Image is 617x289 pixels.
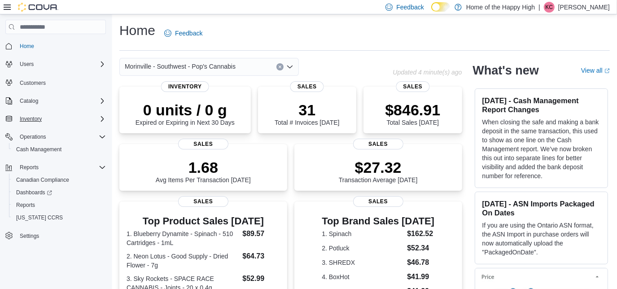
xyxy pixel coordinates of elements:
[16,114,45,124] button: Inventory
[20,61,34,68] span: Users
[13,187,106,198] span: Dashboards
[178,196,228,207] span: Sales
[13,144,65,155] a: Cash Management
[385,101,440,119] p: $846.91
[396,3,424,12] span: Feedback
[16,230,106,241] span: Settings
[127,229,239,247] dt: 1. Blueberry Dynamite - Spinach - 510 Cartridges - 1mL
[13,144,106,155] span: Cash Management
[242,273,280,284] dd: $52.99
[16,41,38,52] a: Home
[161,81,209,92] span: Inventory
[20,97,38,105] span: Catalog
[558,2,610,13] p: [PERSON_NAME]
[322,272,403,281] dt: 4. BoxHot
[385,101,440,126] div: Total Sales [DATE]
[20,79,46,87] span: Customers
[16,189,52,196] span: Dashboards
[9,199,109,211] button: Reports
[16,114,106,124] span: Inventory
[13,212,106,223] span: Washington CCRS
[16,77,106,88] span: Customers
[16,231,43,241] a: Settings
[322,216,434,227] h3: Top Brand Sales [DATE]
[127,216,280,227] h3: Top Product Sales [DATE]
[13,175,73,185] a: Canadian Compliance
[18,3,58,12] img: Cova
[13,175,106,185] span: Canadian Compliance
[119,22,155,39] h1: Home
[407,243,434,254] dd: $52.34
[2,113,109,125] button: Inventory
[290,81,324,92] span: Sales
[2,39,109,53] button: Home
[393,69,462,76] p: Updated 4 minute(s) ago
[2,131,109,143] button: Operations
[396,81,429,92] span: Sales
[13,187,56,198] a: Dashboards
[322,229,403,238] dt: 1. Spinach
[473,63,539,78] h2: What's new
[286,63,293,70] button: Open list of options
[175,29,202,38] span: Feedback
[20,164,39,171] span: Reports
[13,200,106,210] span: Reports
[9,211,109,224] button: [US_STATE] CCRS
[178,139,228,149] span: Sales
[2,95,109,107] button: Catalog
[9,143,109,156] button: Cash Management
[482,96,600,114] h3: [DATE] - Cash Management Report Changes
[16,201,35,209] span: Reports
[136,101,235,126] div: Expired or Expiring in Next 30 Days
[125,61,236,72] span: Morinville - Southwest - Pop's Cannabis
[466,2,535,13] p: Home of the Happy High
[13,200,39,210] a: Reports
[242,228,280,239] dd: $89.57
[20,43,34,50] span: Home
[353,139,403,149] span: Sales
[16,214,63,221] span: [US_STATE] CCRS
[407,271,434,282] dd: $41.99
[604,68,610,74] svg: External link
[161,24,206,42] a: Feedback
[322,258,403,267] dt: 3. SHREDX
[538,2,540,13] p: |
[2,229,109,242] button: Settings
[407,257,434,268] dd: $46.78
[2,58,109,70] button: Users
[482,221,600,257] p: If you are using the Ontario ASN format, the ASN Import in purchase orders will now automatically...
[16,146,61,153] span: Cash Management
[482,199,600,217] h3: [DATE] - ASN Imports Packaged On Dates
[156,158,251,176] p: 1.68
[242,251,280,262] dd: $64.73
[16,162,106,173] span: Reports
[2,161,109,174] button: Reports
[156,158,251,184] div: Avg Items Per Transaction [DATE]
[16,131,50,142] button: Operations
[16,176,69,184] span: Canadian Compliance
[20,133,46,140] span: Operations
[9,186,109,199] a: Dashboards
[16,59,37,70] button: Users
[16,96,42,106] button: Catalog
[16,40,106,52] span: Home
[16,162,42,173] button: Reports
[339,158,418,184] div: Transaction Average [DATE]
[16,59,106,70] span: Users
[276,63,284,70] button: Clear input
[544,2,555,13] div: Kyla Canning
[482,118,600,180] p: When closing the safe and making a bank deposit in the same transaction, this used to show as one...
[431,2,450,12] input: Dark Mode
[546,2,553,13] span: KC
[20,232,39,240] span: Settings
[2,76,109,89] button: Customers
[127,252,239,270] dt: 2. Neon Lotus - Good Supply - Dried Flower - 7g
[16,131,106,142] span: Operations
[322,244,403,253] dt: 2. Potluck
[20,115,42,123] span: Inventory
[13,212,66,223] a: [US_STATE] CCRS
[5,36,106,266] nav: Complex example
[9,174,109,186] button: Canadian Compliance
[136,101,235,119] p: 0 units / 0 g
